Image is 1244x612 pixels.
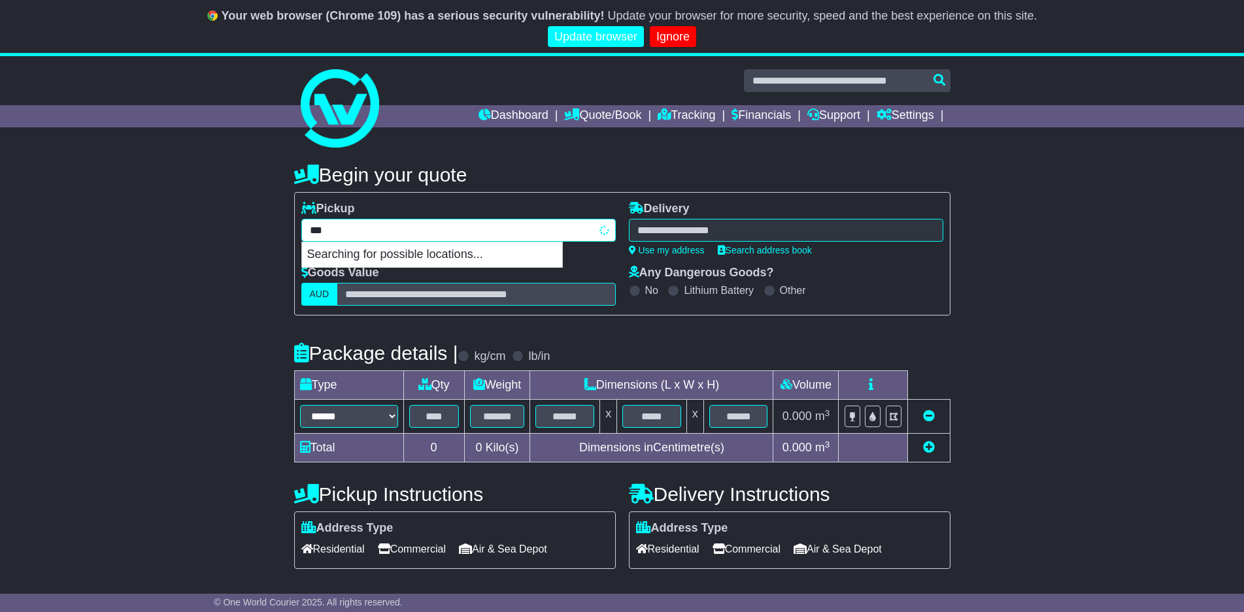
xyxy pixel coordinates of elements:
[294,483,616,505] h4: Pickup Instructions
[301,521,394,536] label: Address Type
[464,434,530,462] td: Kilo(s)
[378,539,446,559] span: Commercial
[294,342,458,364] h4: Package details |
[684,284,754,297] label: Lithium Battery
[548,26,644,48] a: Update browser
[645,284,658,297] label: No
[464,371,530,400] td: Weight
[780,284,806,297] label: Other
[825,408,830,418] sup: 3
[294,371,403,400] td: Type
[923,410,935,423] a: Remove this item
[459,539,547,559] span: Air & Sea Depot
[222,9,605,22] b: Your web browser (Chrome 109) has a serious security vulnerability!
[636,521,728,536] label: Address Type
[713,539,781,559] span: Commercial
[301,539,365,559] span: Residential
[530,371,773,400] td: Dimensions (L x W x H)
[718,245,812,255] a: Search address book
[403,371,464,400] td: Qty
[403,434,464,462] td: 0
[650,26,696,48] a: Ignore
[782,410,812,423] span: 0.000
[528,349,550,364] label: lb/in
[815,410,830,423] span: m
[294,434,403,462] td: Total
[600,400,617,434] td: x
[301,266,379,280] label: Goods Value
[807,105,860,127] a: Support
[629,266,774,280] label: Any Dangerous Goods?
[923,441,935,454] a: Add new item
[877,105,934,127] a: Settings
[301,283,338,306] label: AUD
[479,105,548,127] a: Dashboard
[302,242,562,267] p: Searching for possible locations...
[607,9,1037,22] span: Update your browser for more security, speed and the best experience on this site.
[731,105,791,127] a: Financials
[629,245,705,255] a: Use my address
[782,441,812,454] span: 0.000
[475,441,482,454] span: 0
[214,597,403,607] span: © One World Courier 2025. All rights reserved.
[825,440,830,449] sup: 3
[636,539,699,559] span: Residential
[294,164,950,185] h4: Begin your quote
[474,349,505,364] label: kg/cm
[564,105,641,127] a: Quote/Book
[629,202,690,216] label: Delivery
[815,441,830,454] span: m
[773,371,839,400] td: Volume
[658,105,715,127] a: Tracking
[686,400,703,434] td: x
[301,202,355,216] label: Pickup
[794,539,882,559] span: Air & Sea Depot
[301,219,616,242] typeahead: Please provide city
[530,434,773,462] td: Dimensions in Centimetre(s)
[629,483,950,505] h4: Delivery Instructions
